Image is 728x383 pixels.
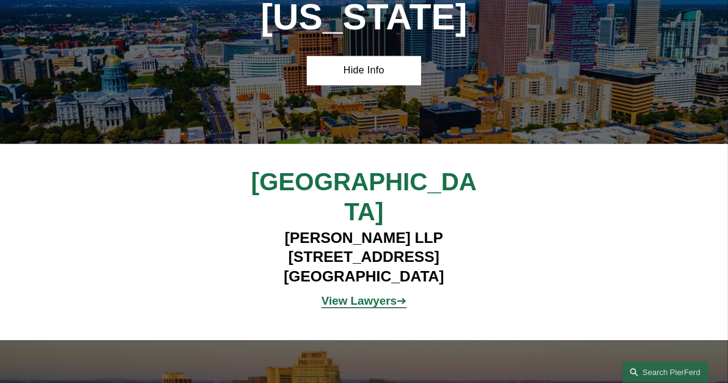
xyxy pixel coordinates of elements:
[623,362,708,383] a: Search this site
[251,168,477,226] span: [GEOGRAPHIC_DATA]
[322,294,397,307] strong: View Lawyers
[221,228,506,286] h4: [PERSON_NAME] LLP [STREET_ADDRESS] [GEOGRAPHIC_DATA]
[307,56,421,85] a: Hide Info
[322,294,406,307] span: ➔
[322,294,406,307] a: View Lawyers➔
